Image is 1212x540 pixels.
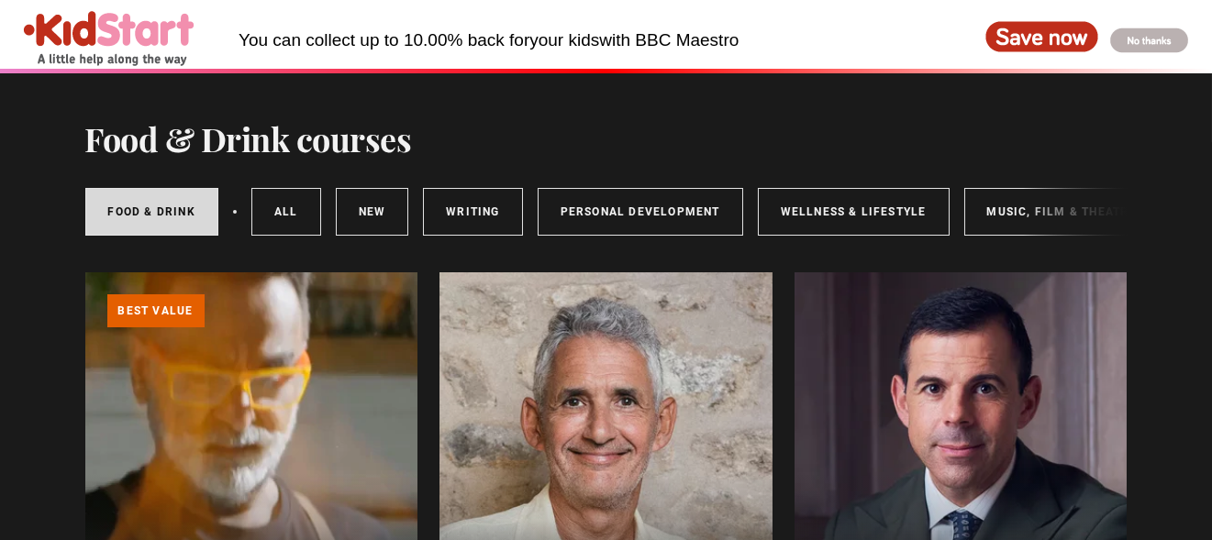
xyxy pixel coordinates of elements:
[964,188,1160,236] a: Music, Film & Theatre
[85,188,218,236] a: Food & Drink
[336,188,409,236] a: New
[538,188,743,236] a: Personal Development
[85,119,412,158] h1: Food & Drink courses
[758,188,950,236] a: Wellness & Lifestyle
[107,294,205,327] p: Best value
[529,30,599,50] span: your kids
[239,30,739,50] div: You can collect up to 10.00% back for with BBC Maestro
[251,188,321,236] a: All
[423,188,522,236] a: Writing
